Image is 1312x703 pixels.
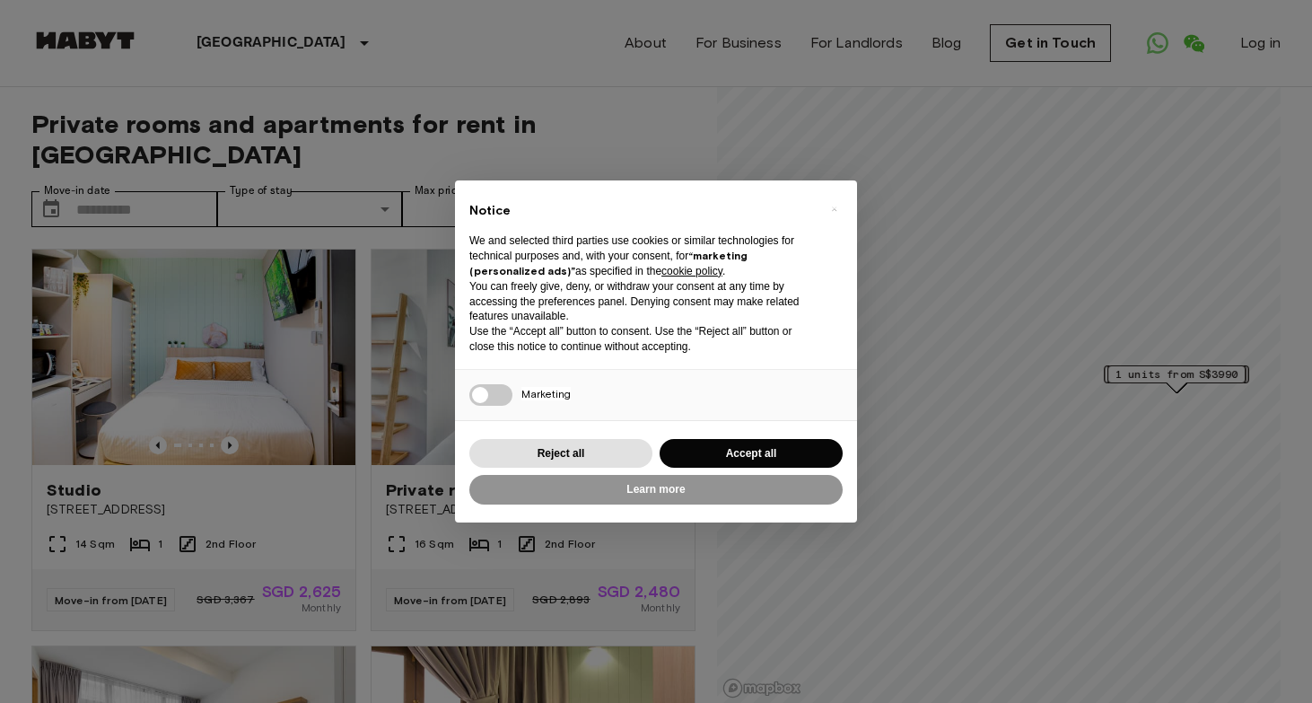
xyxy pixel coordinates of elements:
[831,198,837,220] span: ×
[819,195,848,224] button: Close this notice
[660,439,843,469] button: Accept all
[469,439,652,469] button: Reject all
[469,202,814,220] h2: Notice
[469,475,843,505] button: Learn more
[521,387,571,400] span: Marketing
[469,249,748,277] strong: “marketing (personalized ads)”
[469,324,814,355] p: Use the “Accept all” button to consent. Use the “Reject all” button or close this notice to conti...
[661,265,722,277] a: cookie policy
[469,233,814,278] p: We and selected third parties use cookies or similar technologies for technical purposes and, wit...
[469,279,814,324] p: You can freely give, deny, or withdraw your consent at any time by accessing the preferences pane...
